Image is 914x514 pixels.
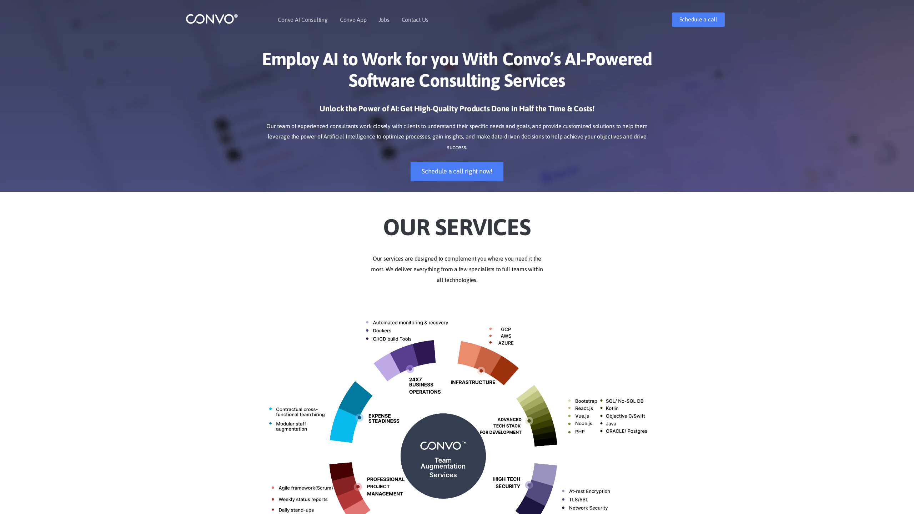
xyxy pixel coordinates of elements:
[402,17,428,22] a: Contact Us
[379,17,390,22] a: Jobs
[278,17,327,22] a: Convo AI Consulting
[340,17,367,22] a: Convo App
[186,13,238,24] img: logo_1.png
[259,48,655,96] h1: Employ AI to Work for you With Convo’s AI-Powered Software Consulting Services
[259,104,655,119] h3: Unlock the Power of AI: Get High-Quality Products Done in Half the Time & Costs!
[259,121,655,153] p: Our team of experienced consultants work closely with clients to understand their specific needs ...
[672,12,725,27] a: Schedule a call
[259,253,655,286] p: Our services are designed to complement you where you need it the most. We deliver everything fro...
[411,162,503,181] a: Schedule a call right now!
[259,203,655,243] h2: Our Services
